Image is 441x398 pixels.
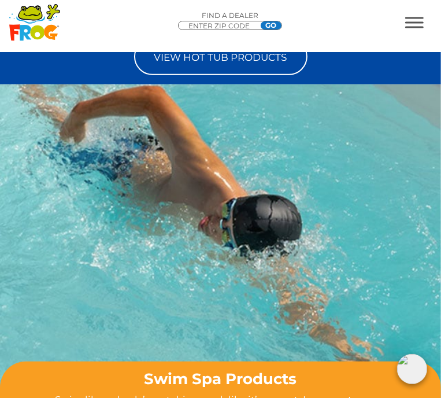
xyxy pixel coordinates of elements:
input: Zip Code Form [187,21,257,31]
a: View Hot Tub Products [134,38,307,75]
iframe: Thrio Integration Page [181,126,401,358]
img: openIcon [397,354,427,384]
p: Find A Dealer [178,10,282,21]
input: GO [261,21,281,30]
h2: Swim Spa Products [31,371,410,388]
button: MENU [405,17,424,28]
